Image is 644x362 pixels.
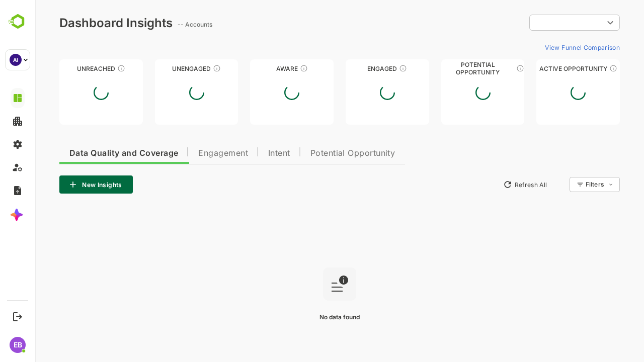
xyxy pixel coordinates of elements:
div: These accounts are warm, further nurturing would qualify them to MQAs [364,64,372,72]
div: Filters [549,175,585,194]
span: Intent [233,149,255,157]
div: These accounts are MQAs and can be passed on to Inside Sales [481,64,489,72]
ag: -- Accounts [142,21,180,28]
span: Potential Opportunity [275,149,360,157]
span: Engagement [163,149,213,157]
img: BambooboxLogoMark.f1c84d78b4c51b1a7b5f700c9845e183.svg [5,12,31,31]
div: Aware [215,65,298,72]
div: Dashboard Insights [24,16,137,30]
button: Logout [11,310,24,323]
div: These accounts have not shown enough engagement and need nurturing [178,64,186,72]
div: Engaged [310,65,394,72]
span: No data found [284,313,325,321]
div: Filters [550,180,569,188]
span: Data Quality and Coverage [34,149,143,157]
div: These accounts have open opportunities which might be at any of the Sales Stages [574,64,582,72]
div: EB [10,337,26,353]
div: ​ [494,14,585,32]
button: Refresh All [463,176,516,193]
div: AI [10,54,22,66]
div: These accounts have not been engaged with for a defined time period [82,64,90,72]
div: Potential Opportunity [406,65,490,72]
div: Active Opportunity [501,65,585,72]
div: These accounts have just entered the buying cycle and need further nurturing [265,64,273,72]
button: New Insights [24,175,98,194]
button: View Funnel Comparison [506,39,585,55]
div: Unengaged [120,65,203,72]
div: Unreached [24,65,108,72]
